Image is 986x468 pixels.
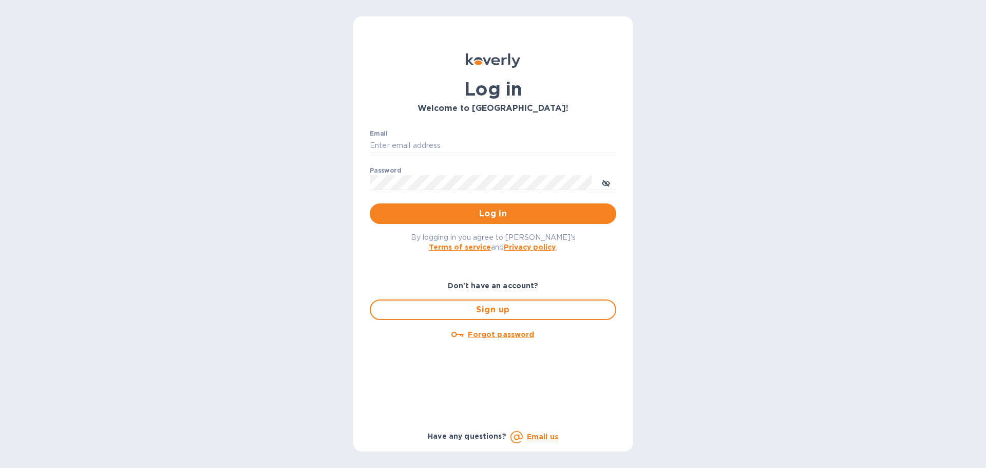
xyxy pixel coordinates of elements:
[370,167,401,174] label: Password
[468,330,534,339] u: Forgot password
[370,138,616,154] input: Enter email address
[527,433,558,441] a: Email us
[504,243,556,251] a: Privacy policy
[370,299,616,320] button: Sign up
[370,104,616,114] h3: Welcome to [GEOGRAPHIC_DATA]!
[428,432,506,440] b: Have any questions?
[596,172,616,193] button: toggle password visibility
[378,208,608,220] span: Log in
[466,53,520,68] img: Koverly
[370,78,616,100] h1: Log in
[370,203,616,224] button: Log in
[429,243,491,251] a: Terms of service
[370,130,388,137] label: Email
[379,304,607,316] span: Sign up
[448,282,539,290] b: Don't have an account?
[411,233,576,251] span: By logging in you agree to [PERSON_NAME]'s and .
